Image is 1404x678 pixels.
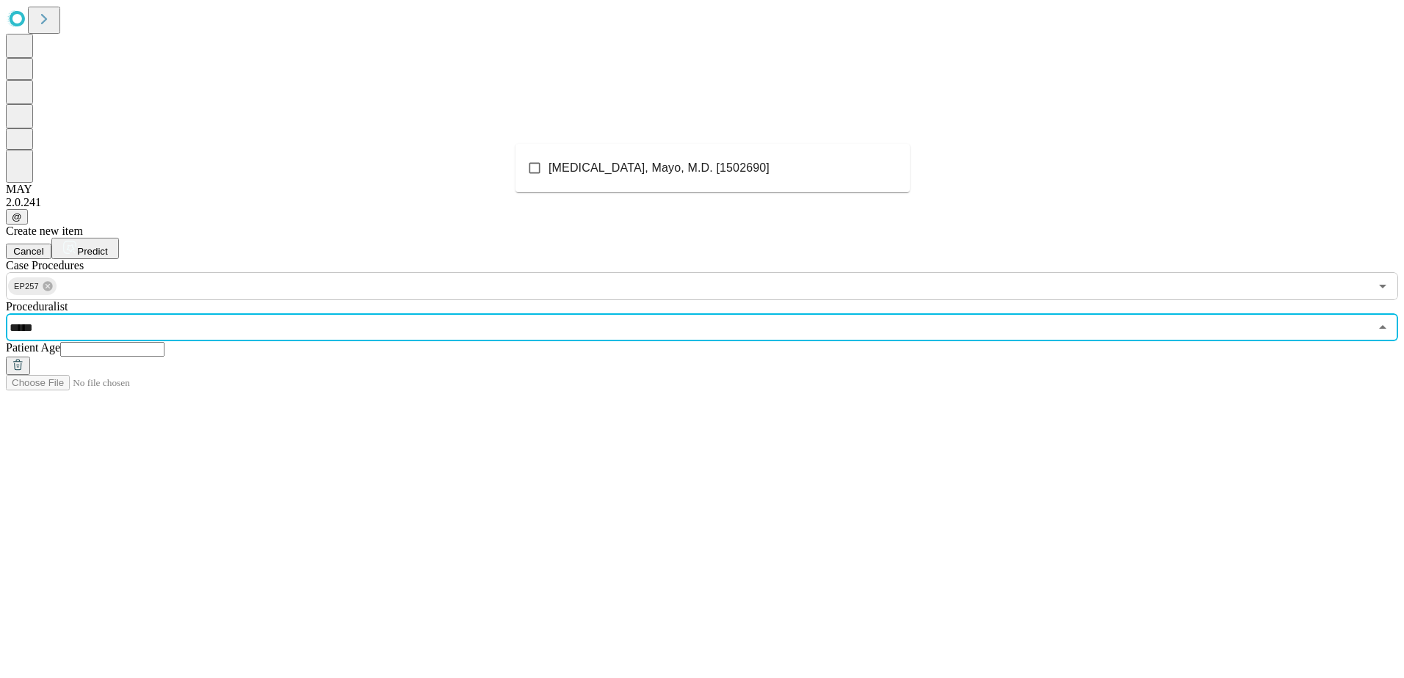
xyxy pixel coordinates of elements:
span: Create new item [6,225,83,237]
button: Open [1372,276,1393,296]
span: Patient Age [6,341,60,354]
button: Cancel [6,244,51,259]
button: Close [1372,317,1393,338]
div: EP257 [8,277,57,295]
span: Proceduralist [6,300,68,313]
span: [MEDICAL_DATA], Mayo, M.D. [1502690] [549,159,770,177]
button: @ [6,209,28,225]
span: @ [12,211,22,222]
div: 2.0.241 [6,196,1398,209]
span: Cancel [13,246,44,257]
span: Scheduled Procedure [6,259,84,271]
span: EP257 [8,278,45,295]
button: Predict [51,238,119,259]
span: Predict [77,246,107,257]
div: MAY [6,183,1398,196]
